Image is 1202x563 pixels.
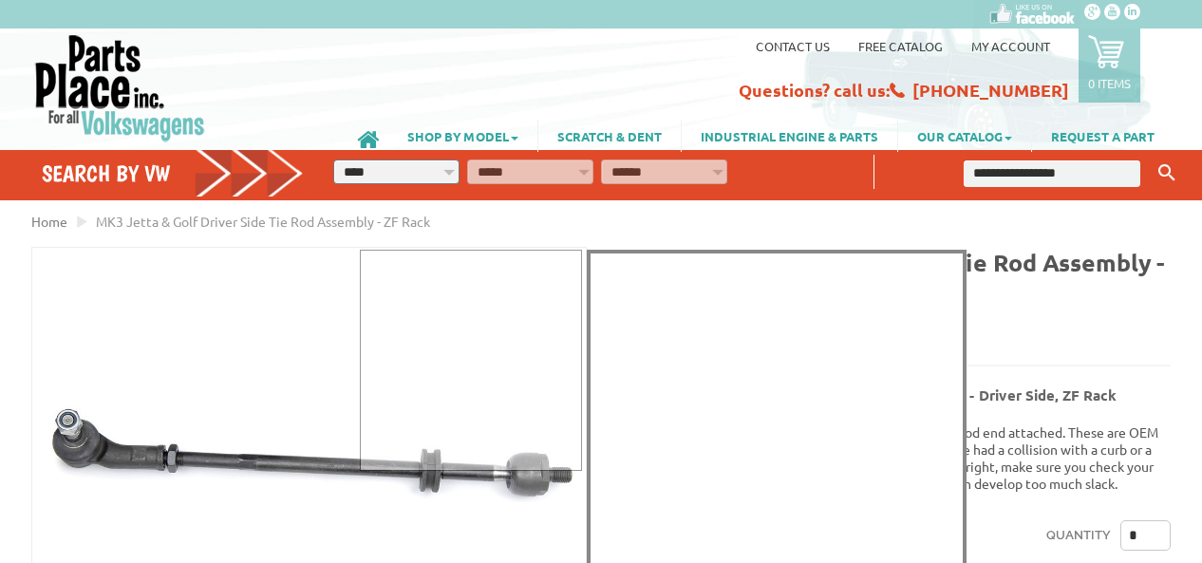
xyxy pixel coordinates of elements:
a: REQUEST A PART [1032,120,1174,152]
h4: Search by VW [42,160,304,187]
a: OUR CATALOG [898,120,1031,152]
img: Parts Place Inc! [33,33,207,142]
a: INDUSTRIAL ENGINE & PARTS [682,120,897,152]
a: Contact us [756,38,830,54]
a: SCRATCH & DENT [538,120,681,152]
a: 0 items [1079,28,1140,103]
label: Quantity [1046,520,1111,551]
button: Keyword Search [1153,158,1181,189]
a: Home [31,213,67,230]
span: MK3 Jetta & Golf Driver Side Tie Rod Assembly - ZF Rack [96,213,430,230]
p: 0 items [1088,75,1131,91]
a: Free Catalog [858,38,943,54]
b: MK3 Jetta & Golf Driver Side Tie Rod Assembly - ZF Rack [615,247,1165,309]
a: SHOP BY MODEL [388,120,537,152]
a: My Account [971,38,1050,54]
